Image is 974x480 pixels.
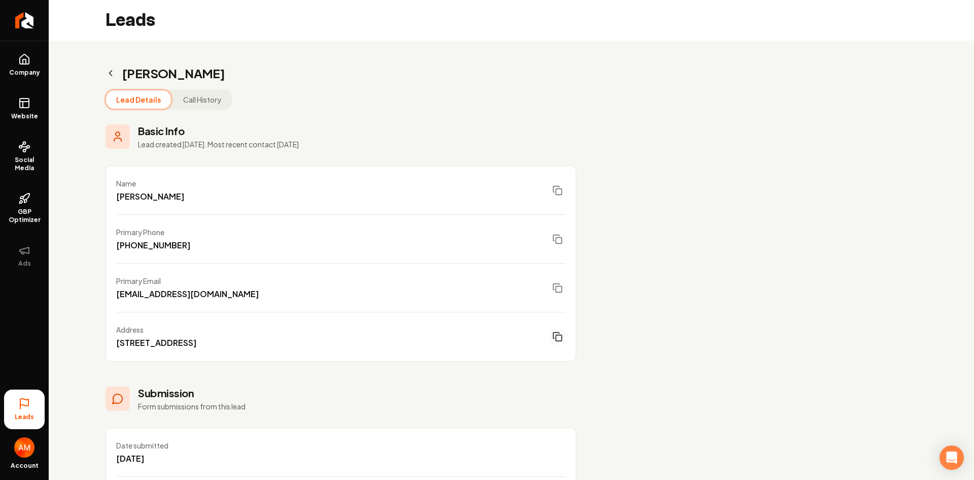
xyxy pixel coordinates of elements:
[4,89,45,129] a: Website
[138,401,246,411] p: Form submissions from this lead
[4,390,45,429] a: Leads
[138,386,246,400] h3: Submission
[116,325,196,335] div: Address
[4,133,45,180] a: Social Media
[15,12,34,28] img: Rebolt Logo
[138,139,576,149] p: Lead created [DATE]. Most recent contact [DATE]
[138,124,576,138] h3: Basic Info
[7,112,42,120] span: Website
[116,239,190,251] div: [PHONE_NUMBER]
[15,413,34,421] span: Leads
[106,65,576,81] h2: [PERSON_NAME]
[116,190,184,203] div: [PERSON_NAME]
[940,445,964,470] div: Open Intercom Messenger
[11,462,39,470] span: Account
[14,437,34,458] img: Aidan Martinez
[106,10,155,30] h2: Leads
[14,260,35,268] span: Ads
[116,288,259,300] div: [EMAIL_ADDRESS][DOMAIN_NAME]
[116,440,168,451] div: Date submitted
[4,156,45,172] span: Social Media
[116,453,168,465] div: [DATE]
[14,433,34,458] button: Open user button
[4,184,45,232] a: GBP Optimizer
[5,69,44,77] span: Company
[116,178,184,188] div: Name
[116,276,259,286] div: Primary Email
[106,90,171,109] button: Lead Details
[173,90,231,109] button: Call History
[4,208,45,224] span: GBP Optimizer
[116,337,196,349] div: [STREET_ADDRESS]
[116,227,190,237] div: Primary Phone
[4,236,45,276] button: Ads
[4,45,45,85] a: Company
